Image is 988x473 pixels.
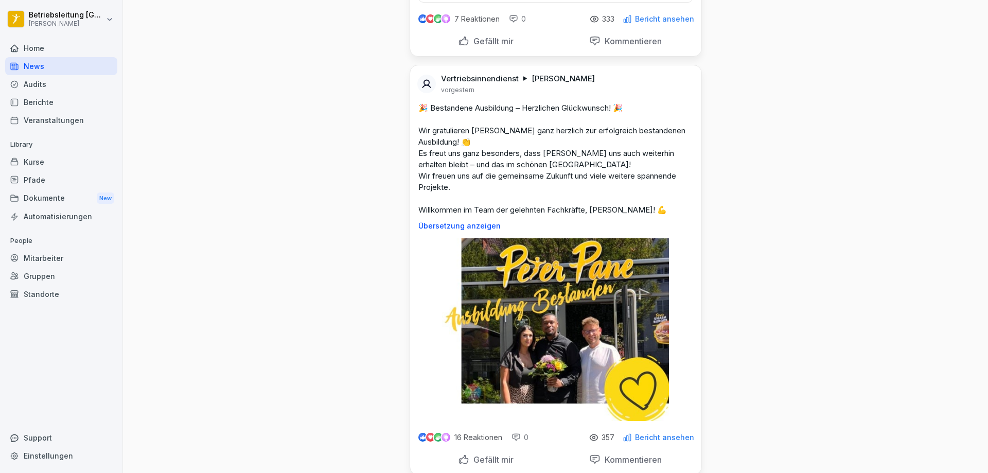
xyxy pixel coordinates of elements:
[5,189,117,208] a: DokumenteNew
[5,267,117,285] a: Gruppen
[635,433,694,442] p: Bericht ansehen
[441,86,474,94] p: vorgestern
[5,153,117,171] a: Kurse
[427,433,434,441] img: love
[5,111,117,129] a: Veranstaltungen
[441,74,519,84] p: Vertriebsinnendienst
[5,285,117,303] a: Standorte
[5,189,117,208] div: Dokumente
[5,136,117,153] p: Library
[5,39,117,57] a: Home
[418,222,693,230] p: Übersetzung anzeigen
[418,102,693,216] p: 🎉 Bestandene Ausbildung – Herzlichen Glückwunsch! 🎉 Wir gratulieren [PERSON_NAME] ganz herzlich z...
[454,433,502,442] p: 16 Reaktionen
[442,14,450,24] img: inspiring
[5,249,117,267] a: Mitarbeiter
[5,447,117,465] a: Einstellungen
[434,14,443,23] img: celebrate
[5,429,117,447] div: Support
[5,93,117,111] a: Berichte
[454,15,500,23] p: 7 Reaktionen
[442,433,450,442] img: inspiring
[532,74,595,84] p: [PERSON_NAME]
[469,454,514,465] p: Gefällt mir
[434,433,443,442] img: celebrate
[442,238,669,421] img: b762rn3gohaw3q76f7b9g5sy.png
[469,36,514,46] p: Gefällt mir
[602,15,614,23] p: 333
[5,233,117,249] p: People
[602,433,614,442] p: 357
[5,75,117,93] a: Audits
[635,15,694,23] p: Bericht ansehen
[511,432,528,443] div: 0
[5,171,117,189] a: Pfade
[418,15,427,23] img: like
[5,57,117,75] a: News
[29,11,104,20] p: Betriebsleitung [GEOGRAPHIC_DATA]
[509,14,526,24] div: 0
[601,454,662,465] p: Kommentieren
[418,433,427,442] img: like
[601,36,662,46] p: Kommentieren
[97,192,114,204] div: New
[29,20,104,27] p: [PERSON_NAME]
[427,15,434,23] img: love
[5,207,117,225] a: Automatisierungen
